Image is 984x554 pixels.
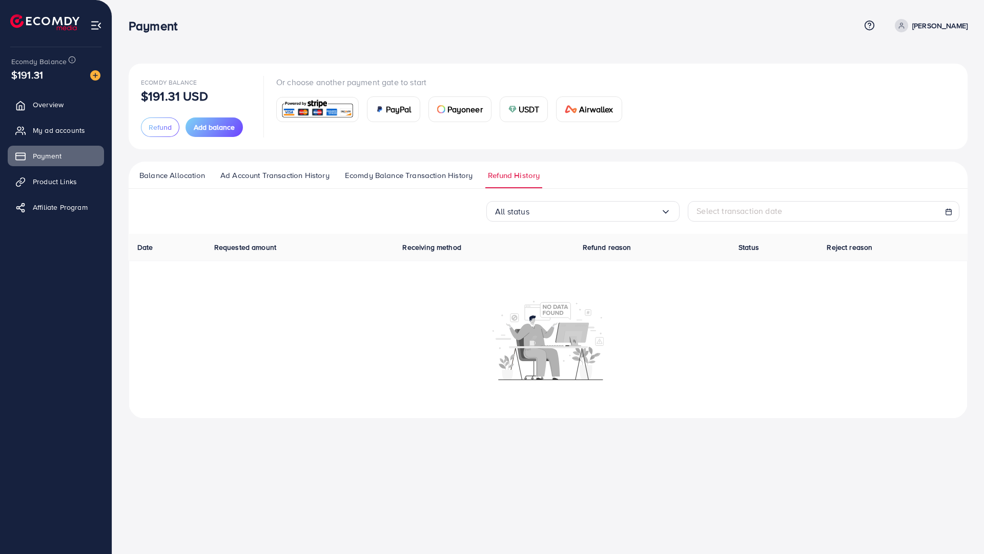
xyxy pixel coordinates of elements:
img: image [90,70,100,81]
span: Refund reason [583,242,631,252]
span: Airwallex [579,103,613,115]
span: Ecomdy Balance Transaction History [345,170,473,181]
span: USDT [519,103,540,115]
img: card [376,105,384,113]
a: cardAirwallex [556,96,622,122]
span: Payment [33,151,61,161]
a: My ad accounts [8,120,104,141]
a: cardPayoneer [428,96,491,122]
img: card [437,105,445,113]
span: Refund [149,122,172,132]
span: Ecomdy Balance [141,78,197,87]
span: Balance Allocation [139,170,205,181]
span: Date [137,242,153,252]
span: Overview [33,100,64,110]
span: Refund History [488,170,540,181]
p: Or choose another payment gate to start [276,76,630,88]
span: All status [495,204,529,220]
img: No account [493,300,604,380]
div: Search for option [486,201,680,222]
p: $191.31 USD [141,90,208,102]
img: card [565,105,577,113]
span: Status [739,242,759,252]
a: [PERSON_NAME] [891,19,968,32]
span: Ecomdy Balance [11,56,67,67]
h3: Payment [129,18,186,33]
input: Search for option [529,204,661,220]
button: Refund [141,117,179,137]
span: Receiving method [402,242,461,252]
img: card [280,98,355,121]
span: Requested amount [214,242,277,252]
a: Payment [8,146,104,166]
span: My ad accounts [33,125,85,135]
a: Affiliate Program [8,197,104,217]
img: card [508,105,517,113]
a: Product Links [8,171,104,192]
span: Ad Account Transaction History [220,170,330,181]
p: [PERSON_NAME] [912,19,968,32]
span: Add balance [194,122,235,132]
span: Payoneer [447,103,483,115]
a: cardUSDT [500,96,548,122]
span: $191.31 [11,67,43,82]
img: logo [10,14,79,30]
button: Add balance [186,117,243,137]
span: Reject reason [827,242,872,252]
span: Affiliate Program [33,202,88,212]
span: Product Links [33,176,77,187]
a: card [276,97,359,122]
span: Select transaction date [696,205,782,216]
img: menu [90,19,102,31]
a: cardPayPal [367,96,420,122]
iframe: Chat [940,508,976,546]
a: Overview [8,94,104,115]
span: PayPal [386,103,412,115]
